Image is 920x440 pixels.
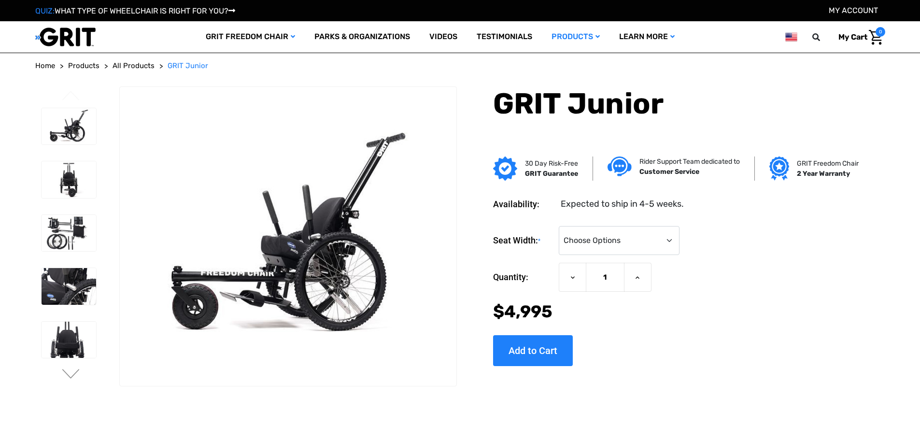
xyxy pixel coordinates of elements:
a: Home [35,60,55,71]
a: Account [829,6,878,15]
a: GRIT Freedom Chair [196,21,305,53]
img: GRIT All-Terrain Wheelchair and Mobility Equipment [35,27,96,47]
strong: Customer Service [639,168,699,176]
a: Products [542,21,609,53]
label: Seat Width: [493,226,554,255]
dt: Availability: [493,198,554,211]
span: Products [68,61,99,70]
input: Add to Cart [493,335,573,366]
img: GRIT Junior: close up front view of pediatric GRIT wheelchair with Invacare Matrx seat, levers, m... [42,322,96,358]
a: Cart with 0 items [831,27,885,47]
span: QUIZ: [35,6,55,15]
span: All Products [113,61,155,70]
img: GRIT Junior: disassembled child-specific GRIT Freedom Chair model with seatback, push handles, fo... [42,215,96,252]
img: GRIT Junior: GRIT Freedom Chair all terrain wheelchair engineered specifically for kids [42,108,96,145]
img: GRIT Guarantee [493,156,517,181]
img: GRIT Junior: front view of kid-sized model of GRIT Freedom Chair all terrain wheelchair [42,161,96,198]
input: Search [817,27,831,47]
span: My Cart [838,32,867,42]
label: Quantity: [493,263,554,292]
span: 0 [876,27,885,37]
h1: GRIT Junior [493,86,855,121]
span: GRIT Junior [168,61,208,70]
img: GRIT Junior: close up of child-sized GRIT wheelchair with Invacare Matrx seat, levers, and wheels [42,268,96,305]
a: Testimonials [467,21,542,53]
img: Cart [869,30,883,45]
a: All Products [113,60,155,71]
a: Videos [420,21,467,53]
p: Rider Support Team dedicated to [639,156,740,167]
p: 30 Day Risk-Free [525,158,578,169]
dd: Expected to ship in 4-5 weeks. [561,198,684,211]
p: GRIT Freedom Chair [797,158,859,169]
strong: 2 Year Warranty [797,170,850,178]
a: Products [68,60,99,71]
img: Grit freedom [769,156,789,181]
img: Customer service [608,156,632,176]
span: $4,995 [493,301,552,322]
button: Go to slide 2 of 3 [61,369,81,381]
a: Learn More [609,21,684,53]
a: Parks & Organizations [305,21,420,53]
img: us.png [785,31,797,43]
nav: Breadcrumb [35,60,885,71]
img: GRIT Junior: GRIT Freedom Chair all terrain wheelchair engineered specifically for kids [120,124,456,348]
a: QUIZ:WHAT TYPE OF WHEELCHAIR IS RIGHT FOR YOU? [35,6,235,15]
a: GRIT Junior [168,60,208,71]
button: Go to slide 3 of 3 [61,91,81,102]
span: Home [35,61,55,70]
strong: GRIT Guarantee [525,170,578,178]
